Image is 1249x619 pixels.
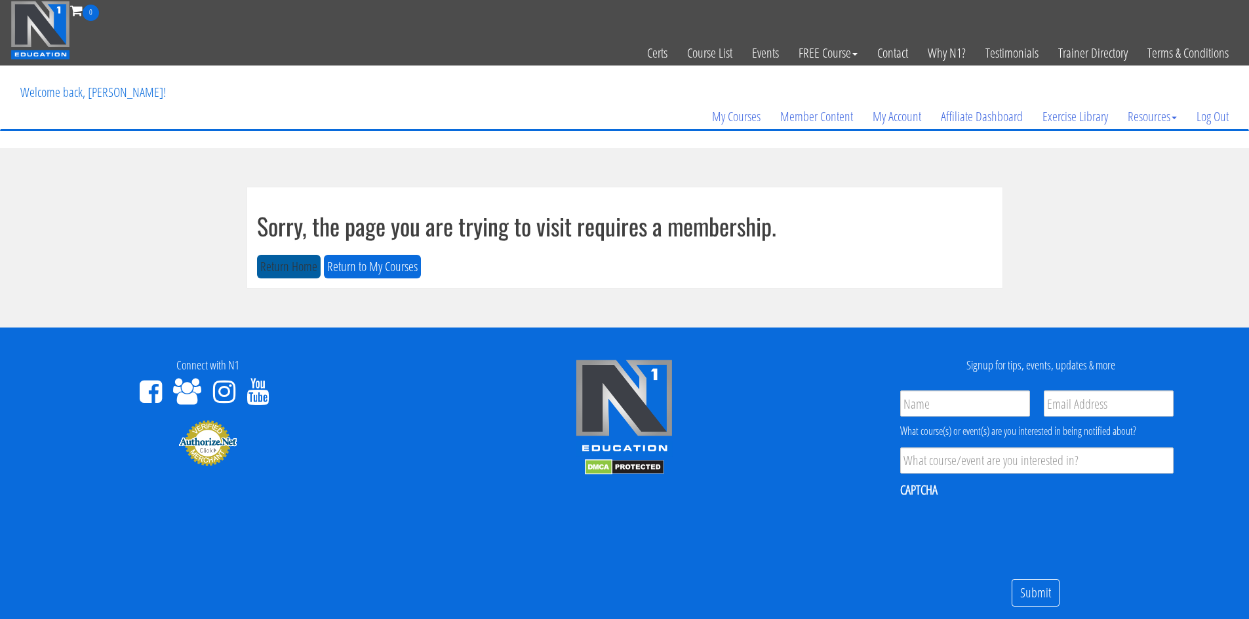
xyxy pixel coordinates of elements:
[1012,579,1060,607] input: Submit
[10,359,406,372] h4: Connect with N1
[918,21,976,85] a: Why N1?
[1187,85,1239,148] a: Log Out
[742,21,789,85] a: Events
[900,423,1174,439] div: What course(s) or event(s) are you interested in being notified about?
[257,213,993,239] h1: Sorry, the page you are trying to visit requires a membership.
[1044,390,1174,417] input: Email Address
[637,21,677,85] a: Certs
[585,459,664,475] img: DMCA.com Protection Status
[976,21,1048,85] a: Testimonials
[1033,85,1118,148] a: Exercise Library
[867,21,918,85] a: Contact
[178,419,237,466] img: Authorize.Net Merchant - Click to Verify
[1118,85,1187,148] a: Resources
[770,85,863,148] a: Member Content
[83,5,99,21] span: 0
[900,390,1030,417] input: Name
[324,255,421,279] button: Return to My Courses
[789,21,867,85] a: FREE Course
[575,359,673,456] img: n1-edu-logo
[70,1,99,19] a: 0
[931,85,1033,148] a: Affiliate Dashboard
[1138,21,1239,85] a: Terms & Conditions
[677,21,742,85] a: Course List
[900,447,1174,474] input: What course/event are you interested in?
[863,85,931,148] a: My Account
[10,66,176,119] p: Welcome back, [PERSON_NAME]!
[257,255,321,279] button: Return Home
[843,359,1239,372] h4: Signup for tips, events, updates & more
[10,1,70,60] img: n1-education
[1048,21,1138,85] a: Trainer Directory
[900,481,938,498] label: CAPTCHA
[900,507,1100,558] iframe: reCAPTCHA
[702,85,770,148] a: My Courses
